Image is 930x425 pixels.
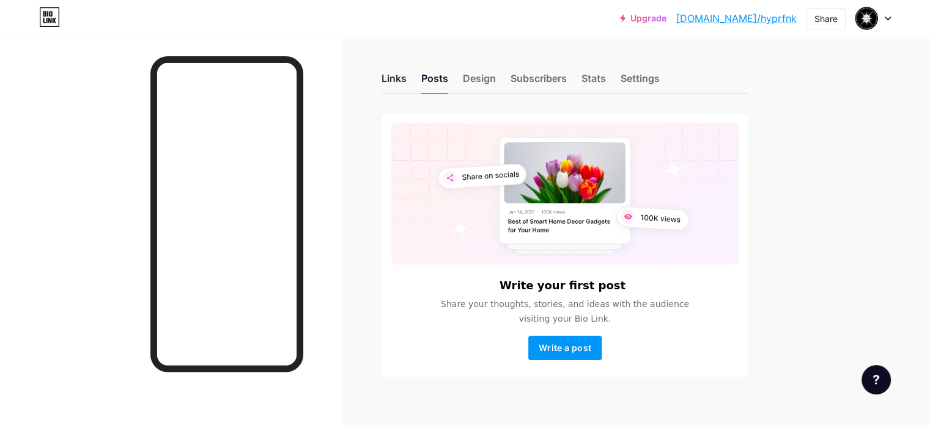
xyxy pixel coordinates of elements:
img: Indy Air [855,7,878,30]
div: Subscribers [511,71,567,93]
button: Write a post [528,336,602,360]
a: [DOMAIN_NAME]/hyprfnk [676,11,797,26]
div: Links [382,71,407,93]
div: Posts [421,71,448,93]
span: Share your thoughts, stories, and ideas with the audience visiting your Bio Link. [426,297,704,326]
div: Stats [581,71,606,93]
a: Upgrade [620,13,666,23]
div: Share [814,12,838,25]
div: Design [463,71,496,93]
h6: Write your first post [500,279,626,292]
div: Settings [621,71,660,93]
span: Write a post [539,342,591,353]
